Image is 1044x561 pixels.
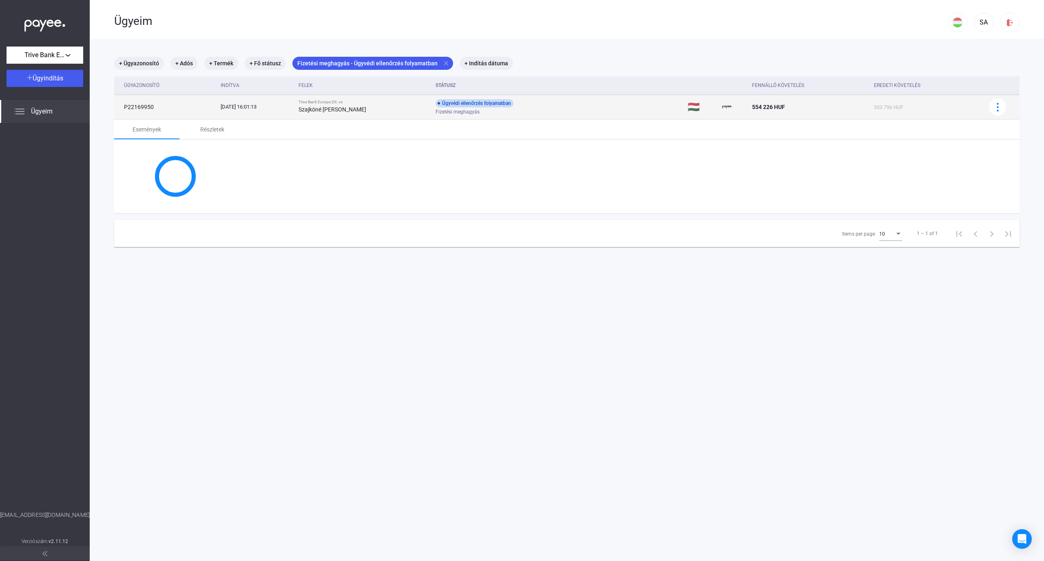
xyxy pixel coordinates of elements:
[114,95,217,119] td: P22169950
[1000,13,1020,32] button: logout-red
[752,80,867,90] div: Fennálló követelés
[684,95,719,119] td: 🇭🇺
[124,80,159,90] div: Ügyazonosító
[436,107,480,117] span: Fizetési meghagyás
[1012,529,1032,549] div: Open Intercom Messenger
[245,57,286,70] mat-chip: + Fő státusz
[1000,225,1016,242] button: Last page
[460,57,513,70] mat-chip: + Indítás dátuma
[722,102,732,112] img: payee-logo
[7,70,83,87] button: Ügyindítás
[31,107,53,116] span: Ügyeim
[752,80,804,90] div: Fennálló követelés
[879,231,885,237] span: 10
[221,80,239,90] div: Indítva
[874,80,920,90] div: Eredeti követelés
[299,80,429,90] div: Felek
[951,225,967,242] button: First page
[993,103,1002,111] img: more-blue
[170,57,198,70] mat-chip: + Adós
[1006,18,1014,27] img: logout-red
[24,50,65,60] span: Trive Bank Europe Zrt.
[204,57,238,70] mat-chip: + Termék
[114,57,164,70] mat-chip: + Ügyazonosító
[879,229,902,238] mat-select: Items per page:
[874,105,903,110] span: 553 796 HUF
[948,13,967,32] button: HU
[442,60,450,67] mat-icon: close
[977,18,991,27] div: SA
[15,107,24,116] img: list.svg
[917,229,938,238] div: 1 – 1 of 1
[42,551,47,556] img: arrow-double-left-grey.svg
[133,125,161,134] div: Események
[974,13,993,32] button: SA
[989,98,1006,116] button: more-blue
[752,104,785,110] span: 554 226 HUF
[953,18,962,27] img: HU
[221,103,292,111] div: [DATE] 16:01:13
[874,80,979,90] div: Eredeti követelés
[200,125,224,134] div: Részletek
[984,225,1000,242] button: Next page
[24,15,65,32] img: white-payee-white-dot.svg
[221,80,292,90] div: Indítva
[114,14,948,28] div: Ügyeim
[299,106,366,113] strong: Szajkóné [PERSON_NAME]
[299,100,429,105] div: Trive Bank Europe Zrt. vs
[967,225,984,242] button: Previous page
[436,99,513,107] div: Ügyvédi ellenőrzés folyamatban
[33,74,63,82] span: Ügyindítás
[842,229,876,239] div: Items per page:
[49,539,68,544] strong: v2.11.12
[432,76,684,95] th: Státusz
[124,80,214,90] div: Ügyazonosító
[7,47,83,64] button: Trive Bank Europe Zrt.
[292,57,453,70] mat-chip: Fizetési meghagyás - Ügyvédi ellenőrzés folyamatban
[299,80,313,90] div: Felek
[27,75,33,80] img: plus-white.svg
